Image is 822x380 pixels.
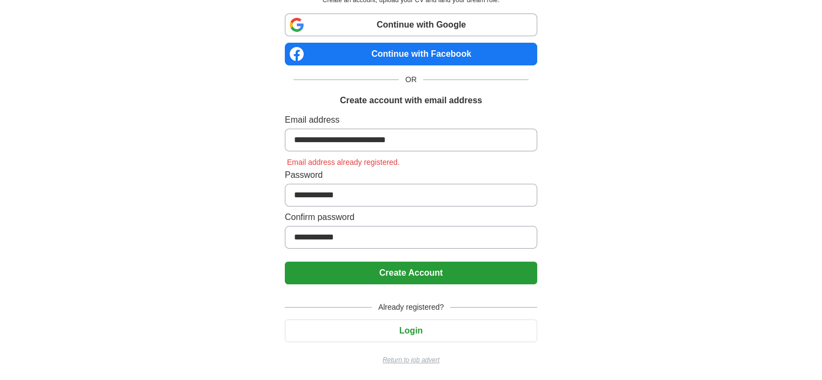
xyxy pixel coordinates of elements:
a: Continue with Facebook [285,43,537,65]
span: Email address already registered. [285,158,402,166]
a: Continue with Google [285,14,537,36]
span: OR [399,74,423,85]
a: Login [285,326,537,335]
h1: Create account with email address [340,94,482,107]
label: Password [285,169,537,182]
label: Confirm password [285,211,537,224]
button: Login [285,319,537,342]
a: Return to job advert [285,355,537,365]
button: Create Account [285,262,537,284]
span: Already registered? [372,302,450,313]
label: Email address [285,114,537,126]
